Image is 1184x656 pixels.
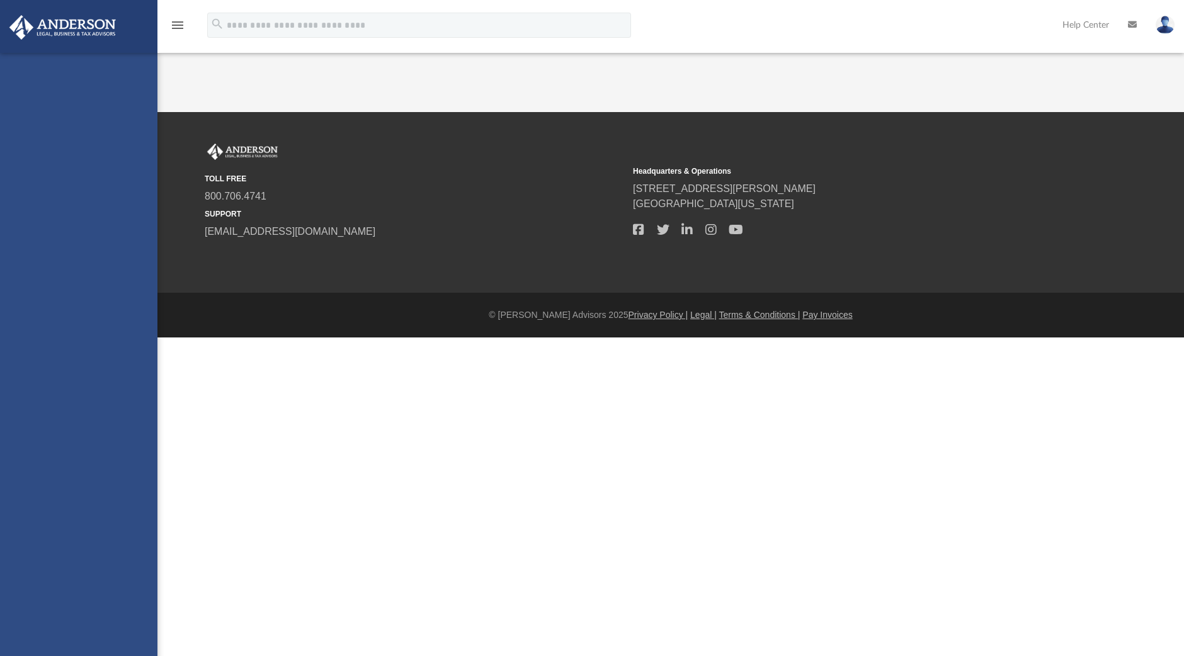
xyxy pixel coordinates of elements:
[629,310,688,320] a: Privacy Policy |
[633,198,794,209] a: [GEOGRAPHIC_DATA][US_STATE]
[170,24,185,33] a: menu
[719,310,800,320] a: Terms & Conditions |
[205,226,375,237] a: [EMAIL_ADDRESS][DOMAIN_NAME]
[210,17,224,31] i: search
[690,310,717,320] a: Legal |
[1156,16,1175,34] img: User Pic
[205,144,280,160] img: Anderson Advisors Platinum Portal
[170,18,185,33] i: menu
[802,310,852,320] a: Pay Invoices
[205,208,624,220] small: SUPPORT
[633,166,1052,177] small: Headquarters & Operations
[205,173,624,184] small: TOLL FREE
[157,308,1184,322] div: © [PERSON_NAME] Advisors 2025
[6,15,120,40] img: Anderson Advisors Platinum Portal
[633,183,816,194] a: [STREET_ADDRESS][PERSON_NAME]
[205,191,266,201] a: 800.706.4741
